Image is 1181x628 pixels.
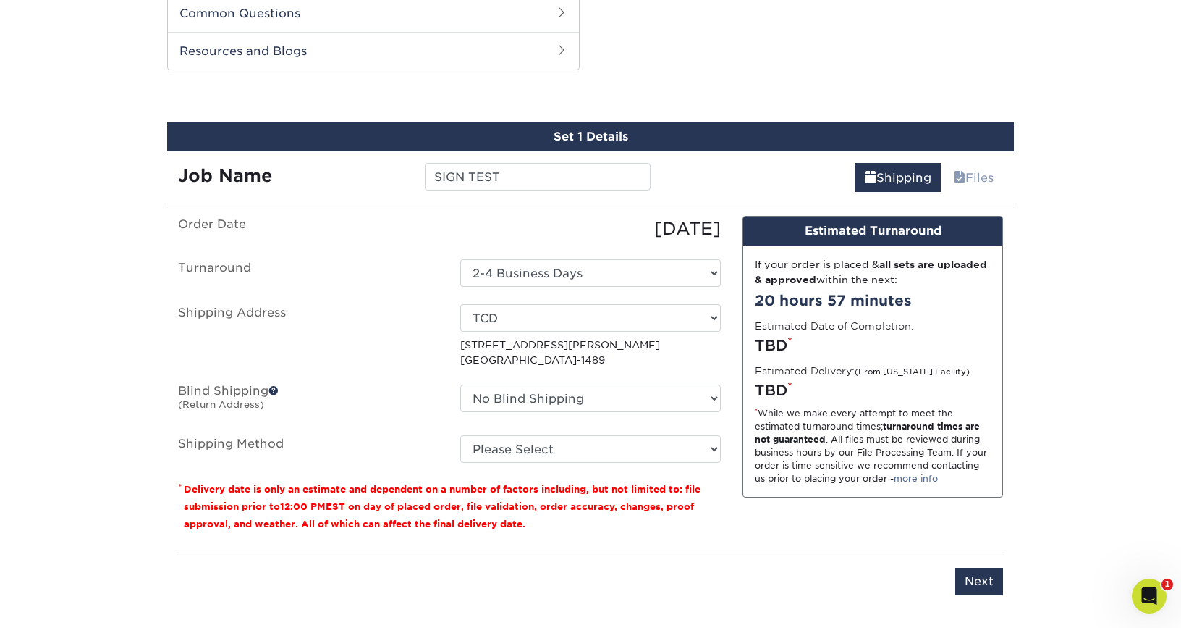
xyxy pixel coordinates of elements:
div: Estimated Turnaround [743,217,1002,246]
input: Next [955,568,1003,595]
span: shipping [865,171,876,185]
small: Delivery date is only an estimate and dependent on a number of factors including, but not limited... [184,484,700,529]
label: Estimated Date of Completion: [755,319,914,333]
p: [STREET_ADDRESS][PERSON_NAME] [GEOGRAPHIC_DATA]-1489 [460,338,721,367]
div: Set 1 Details [167,122,1014,151]
strong: Job Name [178,165,272,186]
div: If your order is placed & within the next: [755,257,991,287]
label: Blind Shipping [167,385,449,418]
label: Estimated Delivery: [755,364,970,378]
label: Shipping Method [167,435,449,463]
div: [DATE] [449,216,732,242]
span: 1 [1161,579,1173,590]
div: TBD [755,335,991,356]
label: Shipping Address [167,304,449,367]
h2: Resources and Blogs [168,32,579,70]
input: Enter a job name [425,163,650,191]
a: more info [894,473,938,484]
small: (From [US_STATE] Facility) [855,367,970,377]
strong: all sets are uploaded & approved [755,259,987,285]
a: Shipping [855,163,941,192]
div: TBD [755,380,991,401]
label: Order Date [167,216,449,242]
div: While we make every attempt to meet the estimated turnaround times; . All files must be reviewed ... [755,407,991,485]
iframe: Google Customer Reviews [4,584,123,623]
iframe: Intercom live chat [1132,579,1167,614]
span: files [954,171,965,185]
div: 20 hours 57 minutes [755,290,991,311]
span: 12:00 PM [280,501,326,512]
small: (Return Address) [178,399,264,410]
label: Turnaround [167,259,449,287]
a: Files [944,163,1003,192]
